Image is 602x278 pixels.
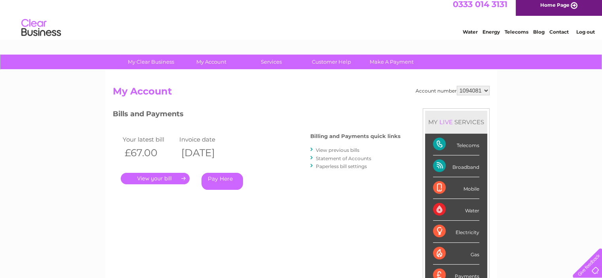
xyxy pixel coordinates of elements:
[433,155,479,177] div: Broadband
[416,86,490,95] div: Account number
[177,145,234,161] th: [DATE]
[121,145,178,161] th: £67.00
[425,111,487,133] div: MY SERVICES
[433,221,479,242] div: Electricity
[113,108,401,122] h3: Bills and Payments
[433,134,479,155] div: Telecoms
[239,55,304,69] a: Services
[482,34,500,40] a: Energy
[316,163,367,169] a: Paperless bill settings
[433,177,479,199] div: Mobile
[453,4,507,14] a: 0333 014 3131
[463,34,478,40] a: Water
[114,4,488,38] div: Clear Business is a trading name of Verastar Limited (registered in [GEOGRAPHIC_DATA] No. 3667643...
[505,34,528,40] a: Telecoms
[316,155,371,161] a: Statement of Accounts
[21,21,61,45] img: logo.png
[433,199,479,221] div: Water
[316,147,359,153] a: View previous bills
[121,134,178,145] td: Your latest bill
[113,86,490,101] h2: My Account
[549,34,569,40] a: Contact
[433,243,479,265] div: Gas
[179,55,244,69] a: My Account
[533,34,545,40] a: Blog
[310,133,401,139] h4: Billing and Payments quick links
[118,55,184,69] a: My Clear Business
[201,173,243,190] a: Pay Here
[576,34,594,40] a: Log out
[438,118,454,126] div: LIVE
[121,173,190,184] a: .
[299,55,364,69] a: Customer Help
[359,55,424,69] a: Make A Payment
[177,134,234,145] td: Invoice date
